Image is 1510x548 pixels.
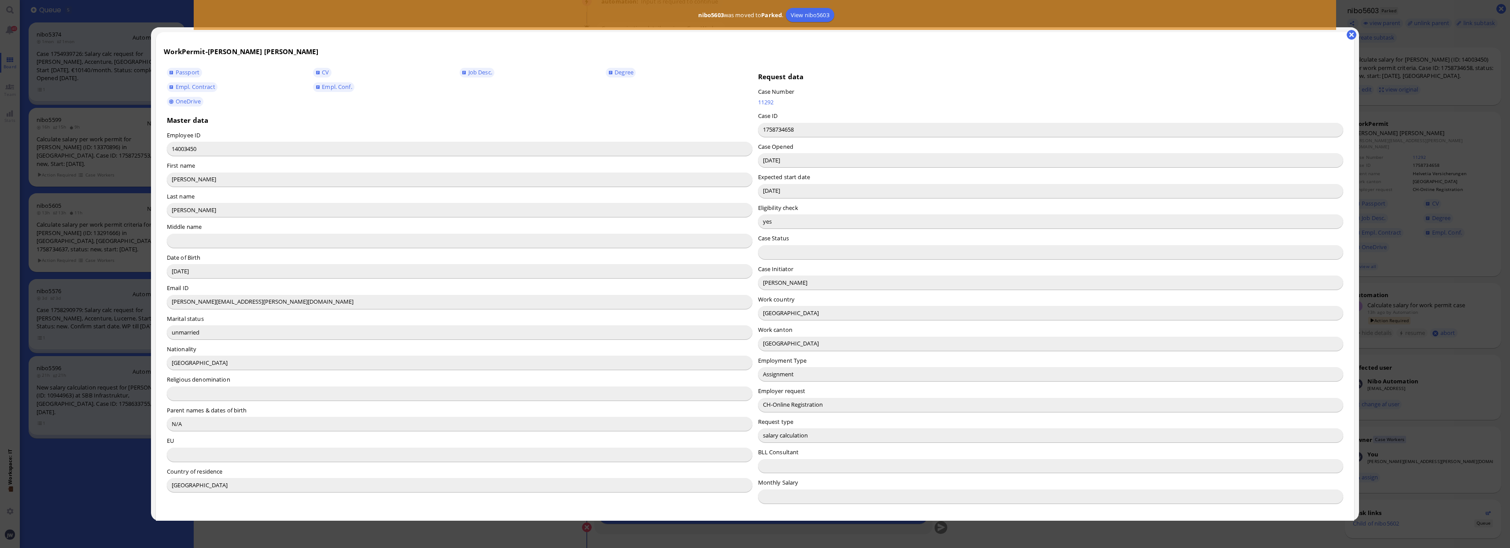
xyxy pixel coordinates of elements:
span: [PERSON_NAME] [208,47,262,56]
span: Empl. Conf. [322,83,352,91]
p: Dear Accenture, [7,9,320,18]
label: Eligibility check [758,204,798,212]
label: Expected start date [758,173,810,181]
label: Parent names & dates of birth [167,406,247,414]
label: Religious denomination [167,375,230,383]
label: BLL Consultant [758,448,799,456]
a: Empl. Conf. [313,82,354,92]
label: Request type [758,418,794,426]
label: Employment Type [758,357,807,364]
span: Job Desc. [468,68,492,76]
span: Empl. Contract [176,83,215,91]
label: Case Number [758,88,794,96]
label: Work country [758,295,795,303]
label: Case Status [758,234,789,242]
label: Case Initiator [758,265,794,273]
p: I hope this message finds you well. I'm writing to let you know that your requested salary calcul... [7,25,320,44]
label: Date of Birth [167,254,201,261]
label: Middle name [167,223,202,231]
h3: Request data [758,72,1344,81]
p: The p25 monthly salary for 40.0 hours per week in [GEOGRAPHIC_DATA] ([GEOGRAPHIC_DATA]) is (SECO). [7,51,320,70]
label: Employer request [758,387,806,395]
label: Nationality [167,345,196,353]
h3: Master data [167,116,752,125]
h3: - [164,47,1346,56]
strong: Important warnings [7,120,64,127]
label: Work canton [758,326,792,334]
a: Job Desc. [460,68,495,77]
span: WorkPermit [164,47,205,56]
b: Parked [761,11,782,19]
b: nibo5603 [698,11,724,19]
label: First name [167,162,195,169]
strong: 7500 CHF [7,52,300,69]
label: Monthly Salary [758,478,799,486]
label: Case ID [758,112,778,120]
label: Employee ID [167,131,200,139]
body: Rich Text Area. Press ALT-0 for help. [7,9,320,305]
strong: Heads-up: [7,78,37,85]
a: Degree [606,68,636,77]
span: [PERSON_NAME] [264,47,319,56]
label: Country of residence [167,467,223,475]
a: View nibo5603 [786,8,834,22]
label: EU [167,437,174,445]
span: Degree [615,68,633,76]
a: Empl. Contract [167,82,217,92]
span: was moved to . [696,11,786,19]
label: Last name [167,192,195,200]
a: OneDrive [167,97,203,107]
li: Job title mismatch: "Full Power BI Developer" in JD vs "Data Eng, Mgmt & Governance Sr Analyst" i... [25,154,320,174]
li: Name discrepancy: Application form shows "[PERSON_NAME]" while documents show "[PERSON_NAME]" wit... [25,135,320,154]
span: Passport [176,68,199,76]
span: CV [322,68,329,76]
label: Marital status [167,315,204,323]
strong: Critical issues [7,88,49,95]
label: Email ID [167,284,188,292]
a: Passport [167,68,202,77]
li: Missing Deployment Plan (DPL) for [GEOGRAPHIC_DATA]-Stadt canton application [25,103,320,112]
a: CV [313,68,331,77]
a: 11292 [758,98,912,106]
label: Case Opened [758,143,793,151]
